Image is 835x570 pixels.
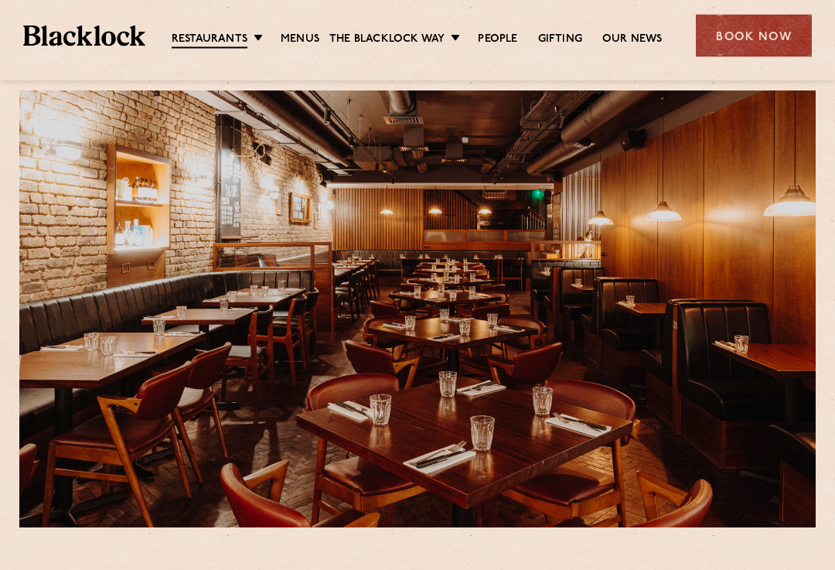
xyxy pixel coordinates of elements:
[602,32,663,47] a: Our News
[696,15,812,57] div: Book Now
[538,32,582,47] a: Gifting
[281,32,319,47] a: Menus
[172,32,247,49] a: Restaurants
[23,26,145,46] img: BL_Textured_Logo-footer-cropped.svg
[478,32,517,47] a: People
[329,32,445,47] a: The Blacklock Way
